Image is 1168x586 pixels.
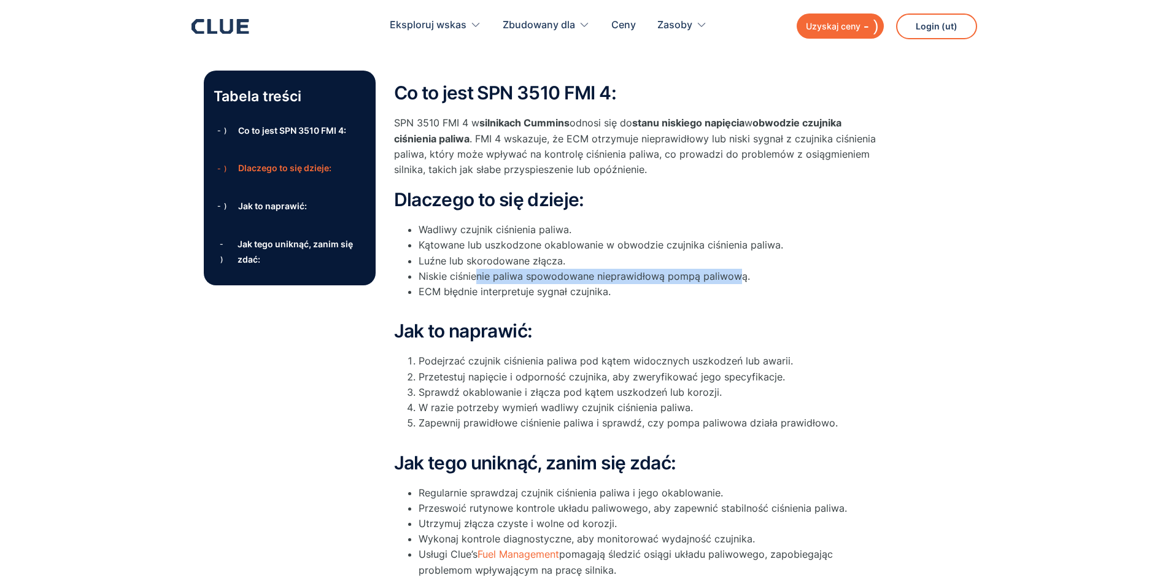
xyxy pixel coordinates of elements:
div: - ) [214,159,231,177]
li: Wykonaj kontrole diagnostyczne, aby monitorować wydajność czujnika. [419,531,885,547]
div: Eksploruj wskas [390,6,481,45]
div: Jak to naprawić: [238,198,307,214]
div: Dlaczego to się dzieje: [238,160,331,175]
li: Podejrzać czujnik ciśnienia paliwa pod kątem widocznych uszkodzeń lub awarii. [419,353,885,369]
h2: Dlaczego to się dzieje: [394,190,885,210]
h2: Jak tego uniknąć, zanim się zdać: [394,453,885,473]
div: Co to jest SPN 3510 FMI 4: [238,123,346,138]
strong: silnikach Cummins [479,117,570,129]
li: ECM błędnie interpretuje sygnał czujnika. [419,284,885,315]
a: - )Jak tego uniknąć, zanim się zdać: [214,234,366,268]
a: Login (ut) [896,13,977,39]
div: - ) [214,234,231,268]
li: Regularnie sprawdzaj czujnik ciśnienia paliwa i jego okablowanie. [419,485,885,501]
div: Zbudowany dla [503,6,590,45]
div: - ) [861,18,879,34]
div: Eksploruj wskas [390,6,466,45]
strong: obwodzie czujnika ciśnienia paliwa [394,117,841,144]
li: Usługi Clue’s pomagają śledzić osiągi układu paliwowego, zapobiegając problemom wpływającym na pr... [419,547,885,577]
div: Jak tego uniknąć, zanim się zdać: [238,236,365,267]
div: Zasoby [657,6,692,45]
a: - )Jak to naprawić: [214,197,366,215]
div: Zbudowany dla [503,6,575,45]
div: Zasoby [657,6,707,45]
p: Tabela treści [214,87,366,106]
li: Przeswoić rutynowe kontrole układu paliwowego, aby zapewnić stabilność ciśnienia paliwa. [419,501,885,516]
li: Niskie ciśnienie paliwa spowodowane nieprawidłową pompą paliwową. [419,269,885,284]
a: - )Dlaczego to się dzieje: [214,159,366,177]
li: Sprawdź okablowanie i złącza pod kątem uszkodzeń lub korozji. [419,385,885,400]
div: - ) [214,197,231,215]
strong: stanu niskiego napięcia [632,117,745,129]
li: Luźne lub skorodowane złącza. [419,253,885,269]
a: Ceny [611,6,636,45]
h2: Co to jest SPN 3510 FMI 4: [394,83,885,103]
h2: Jak to naprawić: [394,321,885,341]
div: Uzyskaj ceny [806,18,861,34]
a: Uzyskaj ceny- ) [797,13,884,39]
li: Wadliwy czujnik ciśnienia paliwa. [419,222,885,237]
a: Fuel Management [478,548,559,560]
li: W razie potrzeby wymień wadliwy czujnik ciśnienia paliwa. [419,400,885,415]
li: Utrzymuj złącza czyste i wolne od korozji. [419,516,885,531]
li: Zapewnij prawidłowe ciśnienie paliwa i sprawdź, czy pompa paliwowa działa prawidłowo. [419,415,885,446]
li: Przetestuj napięcie i odporność czujnika, aby zweryfikować jego specyfikacje. [419,369,885,385]
a: - )Co to jest SPN 3510 FMI 4: [214,121,366,140]
p: SPN 3510 FMI 4 w odnosi się do w . FMI 4 wskazuje, że ECM otrzymuje nieprawidłowy lub niski sygna... [394,115,885,177]
div: - ) [214,121,231,140]
li: Kątowane lub uszkodzone okablowanie w obwodzie czujnika ciśnienia paliwa. [419,237,885,253]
